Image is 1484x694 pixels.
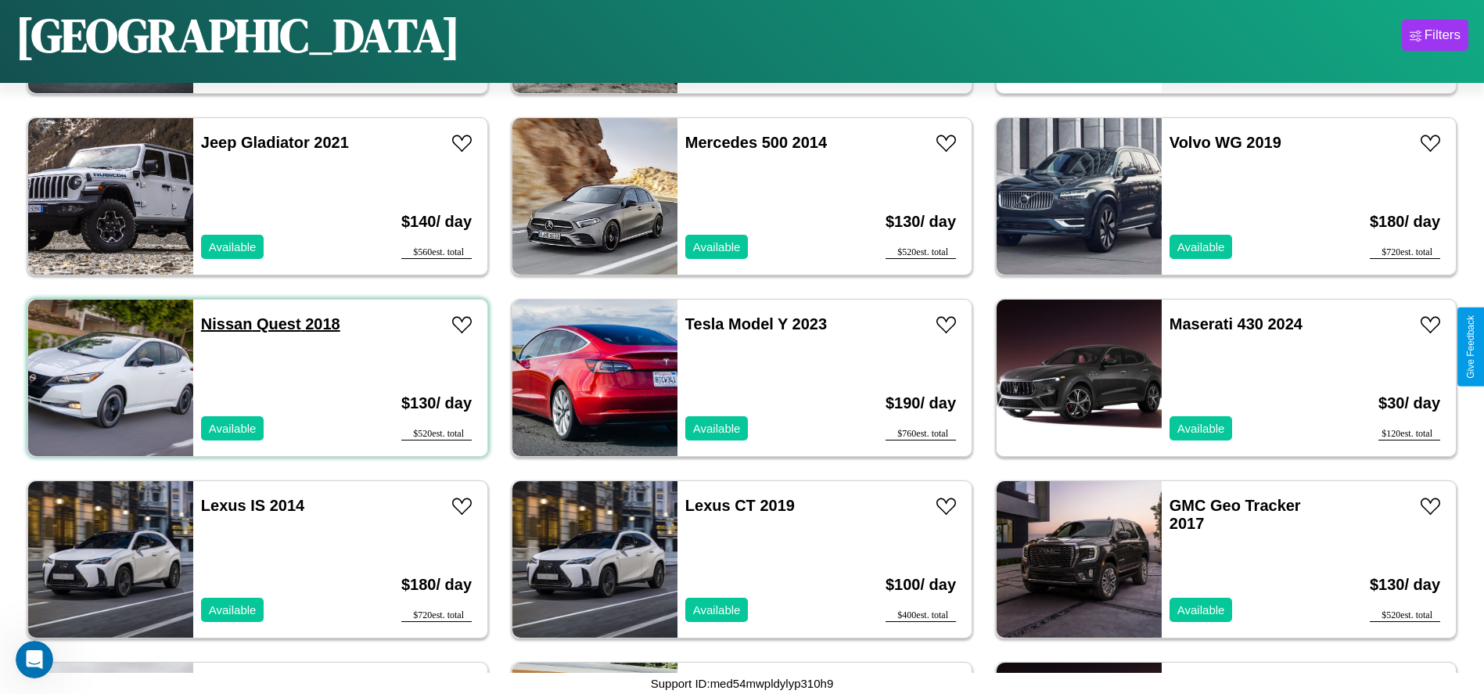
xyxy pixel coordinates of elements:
div: $ 520 est. total [1370,609,1440,622]
h3: $ 100 / day [886,560,956,609]
div: Filters [1425,27,1461,43]
h3: $ 130 / day [886,197,956,246]
a: Tesla Model Y 2023 [685,315,827,333]
p: Available [693,236,741,257]
div: $ 520 est. total [886,246,956,259]
iframe: Intercom live chat [16,641,53,678]
a: Maserati 430 2024 [1170,315,1303,333]
h3: $ 140 / day [401,197,472,246]
a: Volvo WG 2019 [1170,134,1281,151]
h3: $ 190 / day [886,379,956,428]
div: $ 120 est. total [1378,428,1440,440]
div: $ 520 est. total [401,428,472,440]
h3: $ 130 / day [401,379,472,428]
a: GMC Geo Tracker 2017 [1170,497,1301,532]
p: Available [693,599,741,620]
a: Nissan Quest 2018 [201,315,340,333]
a: Jeep Gladiator 2021 [201,134,349,151]
h1: [GEOGRAPHIC_DATA] [16,3,460,67]
div: $ 760 est. total [886,428,956,440]
p: Available [209,418,257,439]
p: Available [209,599,257,620]
div: Give Feedback [1465,315,1476,379]
h3: $ 180 / day [1370,197,1440,246]
p: Available [693,418,741,439]
div: $ 400 est. total [886,609,956,622]
h3: $ 180 / day [401,560,472,609]
div: $ 720 est. total [401,609,472,622]
a: Lexus IS 2014 [201,497,304,514]
button: Filters [1402,20,1468,51]
a: Lexus CT 2019 [685,497,795,514]
div: $ 720 est. total [1370,246,1440,259]
div: $ 560 est. total [401,246,472,259]
p: Support ID: med54mwpldylyp310h9 [651,673,833,694]
h3: $ 130 / day [1370,560,1440,609]
p: Available [1177,418,1225,439]
a: Mercedes 500 2014 [685,134,827,151]
p: Available [1177,236,1225,257]
p: Available [209,236,257,257]
p: Available [1177,599,1225,620]
h3: $ 30 / day [1378,379,1440,428]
